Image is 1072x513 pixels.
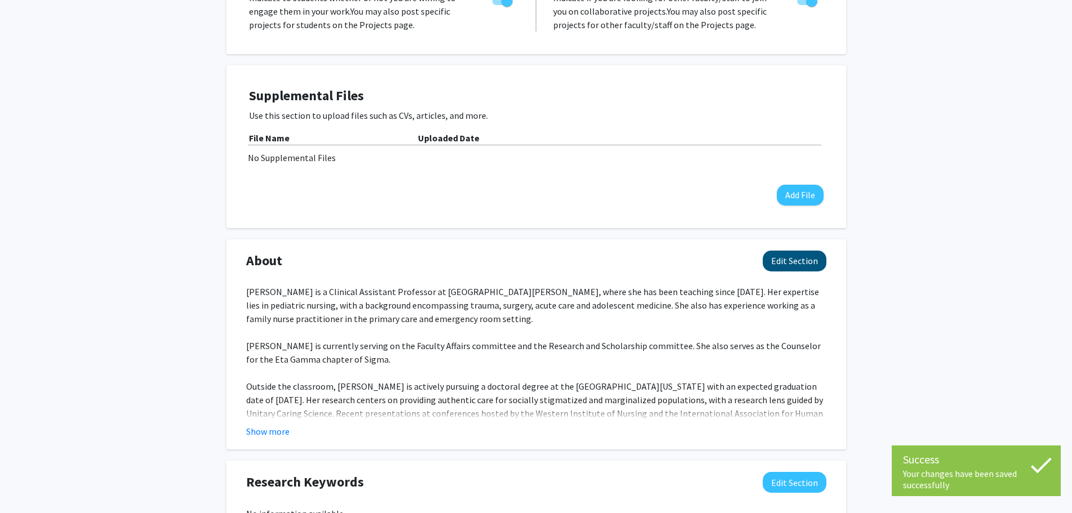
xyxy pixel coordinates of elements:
b: File Name [249,132,290,144]
span: Research Keywords [246,472,364,492]
button: Add File [777,185,824,206]
b: Uploaded Date [418,132,479,144]
div: No Supplemental Files [248,151,825,164]
button: Edit Research Keywords [763,472,826,493]
div: Your changes have been saved successfully [903,468,1049,490]
h4: Supplemental Files [249,88,824,104]
iframe: Chat [8,462,48,505]
span: About [246,251,282,271]
div: Success [903,451,1049,468]
p: Use this section to upload files such as CVs, articles, and more. [249,109,824,122]
button: Edit About [763,251,826,271]
div: [PERSON_NAME] is a Clinical Assistant Professor at [GEOGRAPHIC_DATA][PERSON_NAME], where she has ... [246,285,826,501]
button: Show more [246,425,290,438]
